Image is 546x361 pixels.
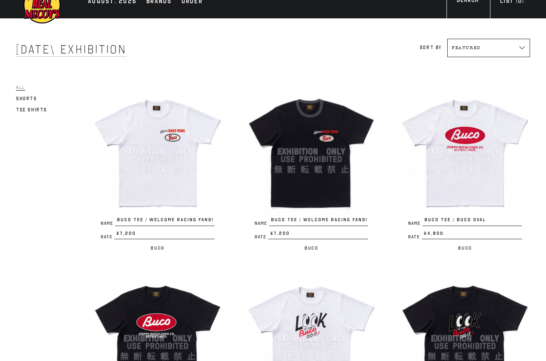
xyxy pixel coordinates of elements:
a: Tee Shirts [16,105,47,115]
span: [DATE] Exhibition [16,42,127,57]
a: All [16,83,25,92]
p: Buco [400,243,530,253]
span: Rate [255,235,268,239]
span: BUCO TEE / WELCOME RACING FANS! [115,216,215,226]
a: BUCO TEE / WELCOME RACING FANS! NameBUCO TEE / WELCOME RACING FANS! Rate¥7,200 Buco [93,87,223,253]
span: Rate [101,235,114,239]
span: BUCO TEE / BUCO OVAL [422,216,522,226]
span: Shorts [16,96,37,101]
a: Shorts [16,94,37,103]
span: Name [408,221,422,226]
span: ¥4,800 [422,230,522,240]
span: ¥7,200 [268,230,369,240]
a: BUCO TEE / WELCOME RACING FANS! NameBUCO TEE / WELCOME RACING FANS! Rate¥7,200 Buco [247,87,377,253]
span: Rate [408,235,422,239]
a: BUCO TEE / BUCO OVAL NameBUCO TEE / BUCO OVAL Rate¥4,800 Buco [400,87,530,253]
label: Sort by [420,45,442,50]
span: ¥7,200 [114,230,215,240]
span: Tee Shirts [16,107,47,113]
span: BUCO TEE / WELCOME RACING FANS! [269,216,369,226]
span: All [16,85,25,91]
p: Buco [247,243,377,253]
span: Name [101,221,115,226]
p: Buco [93,243,223,253]
span: Name [255,221,269,226]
